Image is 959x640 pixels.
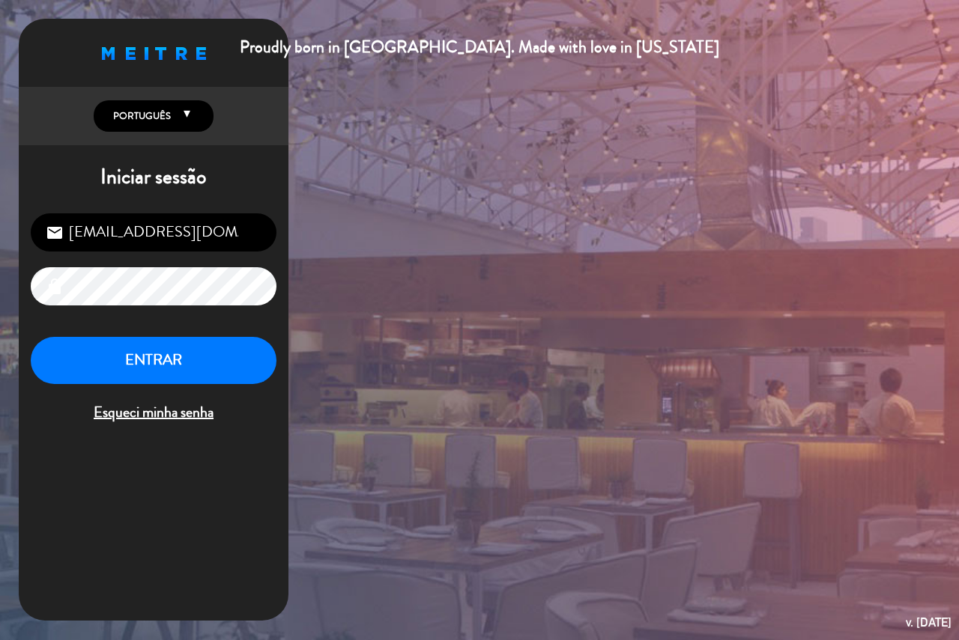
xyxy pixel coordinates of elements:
[906,612,952,633] div: v. [DATE]
[46,224,64,242] i: email
[31,400,276,425] span: Esqueci minha senha
[31,213,276,252] input: Correio eletrônico
[19,165,288,190] h1: Iniciar sessão
[31,337,276,384] button: ENTRAR
[109,109,171,124] span: Português
[46,278,64,296] i: lock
